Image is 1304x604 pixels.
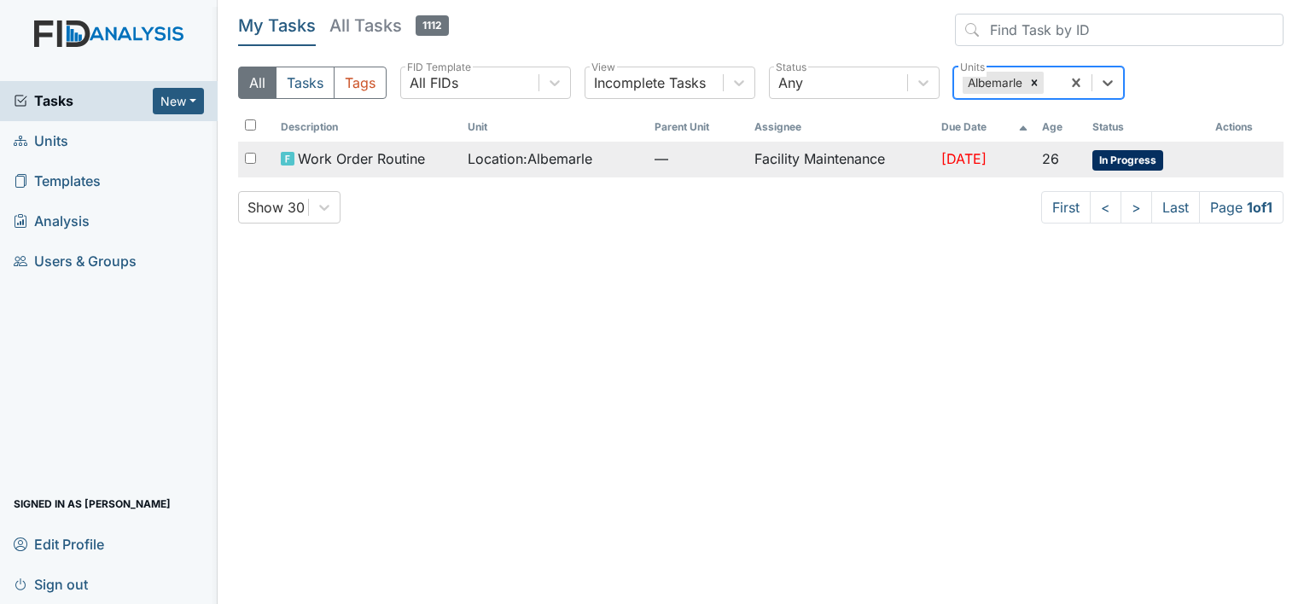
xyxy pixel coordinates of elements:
button: Tasks [276,67,335,99]
th: Toggle SortBy [461,113,648,142]
a: Last [1151,191,1200,224]
span: Analysis [14,208,90,235]
span: Users & Groups [14,248,137,275]
span: Edit Profile [14,531,104,557]
div: Type filter [238,67,387,99]
input: Toggle All Rows Selected [245,119,256,131]
span: Page [1199,191,1284,224]
span: Templates [14,168,101,195]
h5: All Tasks [329,14,449,38]
th: Toggle SortBy [934,113,1035,142]
input: Find Task by ID [955,14,1284,46]
span: Signed in as [PERSON_NAME] [14,491,171,517]
span: — [655,148,741,169]
button: All [238,67,277,99]
th: Toggle SortBy [648,113,748,142]
span: Location : Albemarle [468,148,592,169]
nav: task-pagination [1041,191,1284,224]
a: Tasks [14,90,153,111]
th: Toggle SortBy [274,113,461,142]
th: Toggle SortBy [1086,113,1209,142]
div: Show 30 [247,197,305,218]
a: First [1041,191,1091,224]
button: Tags [334,67,387,99]
th: Assignee [748,113,934,142]
span: Sign out [14,571,88,597]
div: All FIDs [410,73,458,93]
div: Albemarle [963,72,1025,94]
span: Units [14,128,68,154]
th: Toggle SortBy [1035,113,1085,142]
a: > [1121,191,1152,224]
span: In Progress [1092,150,1163,171]
span: [DATE] [941,150,987,167]
button: New [153,88,204,114]
td: Facility Maintenance [748,142,934,177]
a: < [1090,191,1121,224]
div: Incomplete Tasks [594,73,706,93]
div: Any [778,73,803,93]
span: 26 [1042,150,1059,167]
span: Work Order Routine [298,148,425,169]
span: 1112 [416,15,449,36]
th: Actions [1208,113,1284,142]
strong: 1 of 1 [1247,199,1272,216]
h5: My Tasks [238,14,316,38]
